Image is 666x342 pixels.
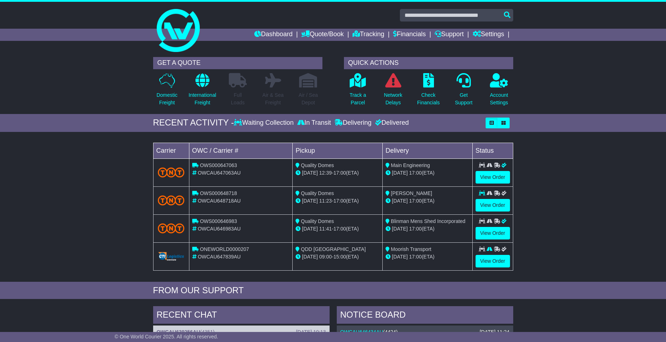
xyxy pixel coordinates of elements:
[385,329,396,335] span: 4424
[473,29,504,41] a: Settings
[302,198,318,204] span: [DATE]
[386,197,469,205] div: (ETA)
[301,29,344,41] a: Quote/Book
[296,119,333,127] div: In Transit
[301,218,334,224] span: Quality Domes
[189,143,293,158] td: OWC / Carrier #
[476,227,510,239] a: View Order
[373,119,409,127] div: Delivered
[200,246,249,252] span: ONEWORLD0000207
[349,73,367,110] a: Track aParcel
[391,246,431,252] span: Moorish Transport
[153,118,234,128] div: RECENT ACTIVITY -
[296,329,326,335] div: [DATE] 10:13
[476,255,510,267] a: View Order
[476,171,510,184] a: View Order
[202,329,213,335] span: 4351
[383,73,402,110] a: NetworkDelays
[156,91,177,106] p: Domestic Freight
[472,143,513,158] td: Status
[382,143,472,158] td: Delivery
[340,329,510,335] div: ( )
[417,73,440,110] a: CheckFinancials
[158,223,185,233] img: TNT_Domestic.png
[296,253,379,261] div: - (ETA)
[386,225,469,233] div: (ETA)
[229,91,247,106] p: Full Loads
[301,190,334,196] span: Quality Domes
[393,29,426,41] a: Financials
[337,306,513,326] div: NOTICE BOARD
[198,226,241,232] span: OWCAU646983AU
[157,329,200,335] a: OWCAU639256AU
[392,198,408,204] span: [DATE]
[198,254,241,260] span: OWCAU647839AU
[333,119,373,127] div: Delivering
[302,170,318,176] span: [DATE]
[263,91,284,106] p: Air & Sea Freight
[158,252,185,261] img: GetCarrierServiceLogo
[234,119,295,127] div: Waiting Collection
[391,190,432,196] span: [PERSON_NAME]
[200,162,237,168] span: OWS000647063
[200,190,237,196] span: OWS000648718
[417,91,440,106] p: Check Financials
[409,198,422,204] span: 17:00
[344,57,513,69] div: QUICK ACTIONS
[153,57,322,69] div: GET A QUOTE
[391,162,430,168] span: Main Engineering
[153,285,513,296] div: FROM OUR SUPPORT
[480,329,509,335] div: [DATE] 11:24
[302,254,318,260] span: [DATE]
[476,199,510,212] a: View Order
[490,91,508,106] p: Account Settings
[340,329,383,335] a: OWCAU646434AU
[319,254,332,260] span: 09:00
[334,170,346,176] span: 17:00
[296,197,379,205] div: - (ETA)
[455,91,472,106] p: Get Support
[296,169,379,177] div: - (ETA)
[392,170,408,176] span: [DATE]
[200,218,237,224] span: OWS000646983
[319,226,332,232] span: 11:41
[188,73,217,110] a: InternationalFreight
[198,170,241,176] span: OWCAU647063AU
[115,334,218,339] span: © One World Courier 2025. All rights reserved.
[296,225,379,233] div: - (ETA)
[198,198,241,204] span: OWCAU648718AU
[392,226,408,232] span: [DATE]
[334,198,346,204] span: 17:00
[490,73,509,110] a: AccountSettings
[156,73,178,110] a: DomesticFreight
[301,246,366,252] span: QDD [GEOGRAPHIC_DATA]
[334,254,346,260] span: 15:00
[157,329,326,335] div: ( )
[384,91,402,106] p: Network Delays
[293,143,383,158] td: Pickup
[299,91,318,106] p: Air / Sea Depot
[334,226,346,232] span: 17:00
[153,306,330,326] div: RECENT CHAT
[409,254,422,260] span: 17:00
[158,167,185,177] img: TNT_Domestic.png
[319,198,332,204] span: 11:23
[391,218,466,224] span: Blinman Mens Shed Incorporated
[301,162,334,168] span: Quality Domes
[409,170,422,176] span: 17:00
[409,226,422,232] span: 17:00
[158,195,185,205] img: TNT_Domestic.png
[353,29,384,41] a: Tracking
[254,29,293,41] a: Dashboard
[386,169,469,177] div: (ETA)
[319,170,332,176] span: 12:39
[435,29,464,41] a: Support
[454,73,473,110] a: GetSupport
[189,91,216,106] p: International Freight
[392,254,408,260] span: [DATE]
[386,253,469,261] div: (ETA)
[153,143,189,158] td: Carrier
[302,226,318,232] span: [DATE]
[350,91,366,106] p: Track a Parcel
